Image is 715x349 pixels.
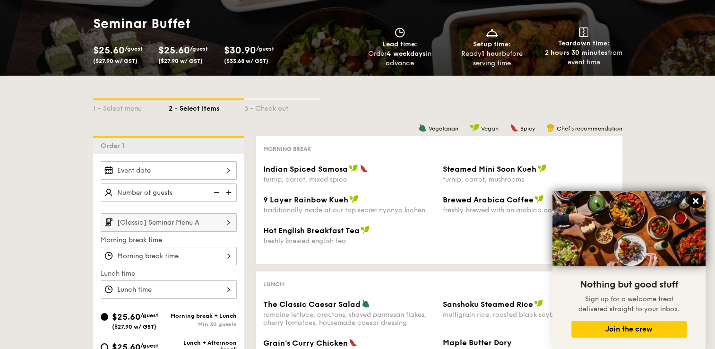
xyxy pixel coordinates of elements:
[125,45,143,52] span: /guest
[263,165,348,174] span: Indian Spiced Samosa
[485,27,499,38] img: icon-dish.430c3a2e.svg
[263,237,435,245] div: freshly brewed english tea
[578,295,680,313] span: Sign up for a welcome treat delivered straight to your inbox.
[224,58,268,64] span: ($33.68 w/ GST)
[534,195,544,203] img: icon-vegan.f8ff3823.svg
[93,15,282,32] h1: Seminar Buffet
[101,313,108,321] input: $25.60/guest($27.90 w/ GST)Morning break + LunchMin 30 guests
[382,40,417,48] span: Lead time:
[244,100,320,113] div: 3 - Check out
[263,206,435,214] div: traditionally made at our top secret nyonya kichen
[443,311,615,319] div: multigrain rice, roasted black soybean
[101,183,237,202] input: Number of guests
[93,58,138,64] span: ($27.90 w/ GST)
[101,247,237,265] input: Morning break time
[542,48,626,67] div: from event time
[545,49,608,57] strong: 2 hours 30 minutes
[552,191,706,266] img: DSC07876-Edit02-Large.jpeg
[443,300,533,309] span: Sanshoku Steamed Rice
[349,338,357,347] img: icon-spicy.37a8142b.svg
[443,175,615,183] div: turnip, carrot, mushrooms
[361,226,370,234] img: icon-vegan.f8ff3823.svg
[169,313,237,319] div: Morning break + Lunch
[93,100,169,113] div: 1 - Select menu
[429,125,458,132] span: Vegetarian
[579,27,588,37] img: icon-teardown.65201eee.svg
[263,195,348,204] span: 9 Layer Rainbow Kueh
[558,39,610,47] span: Teardown time:
[571,321,687,338] button: Join the crew
[256,45,274,52] span: /guest
[224,45,256,56] span: $30.90
[112,323,156,330] span: ($27.90 w/ GST)
[140,312,158,319] span: /guest
[263,226,360,235] span: Hot English Breakfast Tea
[443,165,536,174] span: Steamed Mini Soon Kueh
[208,183,223,201] img: icon-reduce.1d2dbef1.svg
[223,183,237,201] img: icon-add.58712e84.svg
[101,269,237,279] label: Lunch time
[443,206,615,214] div: freshly brewed with an arabica coffee blend
[101,142,129,150] span: Order 1
[101,280,237,299] input: Lunch time
[387,50,425,58] strong: 4 weekdays
[688,193,703,209] button: Close
[263,146,311,152] span: Morning break
[534,299,543,308] img: icon-vegan.f8ff3823.svg
[263,300,361,309] span: The Classic Caesar Salad
[481,125,499,132] span: Vegan
[263,175,435,183] div: turnip, carrot, mixed spice
[362,299,370,308] img: icon-vegetarian.fe4039eb.svg
[473,40,511,48] span: Setup time:
[449,49,534,68] div: Ready before serving time
[158,58,203,64] span: ($27.90 w/ GST)
[470,123,479,132] img: icon-vegan.f8ff3823.svg
[580,279,678,290] span: Nothing but good stuff
[263,311,435,327] div: romaine lettuce, croutons, shaved parmesan flakes, cherry tomatoes, housemade caesar dressing
[140,342,158,349] span: /guest
[358,49,442,68] div: Order in advance
[158,45,190,56] span: $25.60
[546,123,555,132] img: icon-chef-hat.a58ddaea.svg
[263,339,348,348] span: Grain's Curry Chicken
[101,236,237,245] label: Morning break time
[557,125,622,132] span: Chef's recommendation
[190,45,208,52] span: /guest
[349,195,359,203] img: icon-vegan.f8ff3823.svg
[482,50,502,58] strong: 1 hour
[101,161,237,180] input: Event date
[418,123,427,132] img: icon-vegetarian.fe4039eb.svg
[443,195,534,204] span: Brewed Arabica Coffee
[221,213,237,231] img: icon-chevron-right.3c0dfbd6.svg
[169,321,237,328] div: Min 30 guests
[393,27,407,38] img: icon-clock.2db775ea.svg
[169,100,244,113] div: 2 - Select items
[112,312,140,322] span: $25.60
[263,281,284,288] span: Lunch
[349,164,358,173] img: icon-vegan.f8ff3823.svg
[360,164,368,173] img: icon-spicy.37a8142b.svg
[520,125,535,132] span: Spicy
[537,164,547,173] img: icon-vegan.f8ff3823.svg
[93,45,125,56] span: $25.60
[510,123,518,132] img: icon-spicy.37a8142b.svg
[443,338,512,347] span: Maple Butter Dory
